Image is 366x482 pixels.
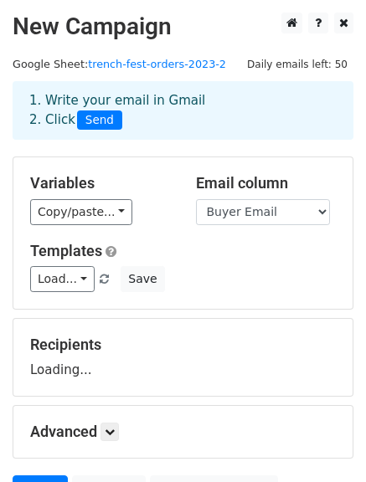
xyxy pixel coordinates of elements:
h5: Variables [30,174,171,192]
a: trench-fest-orders-2023-2 [88,58,226,70]
h2: New Campaign [13,13,353,41]
span: Daily emails left: 50 [241,55,353,74]
a: Daily emails left: 50 [241,58,353,70]
h5: Recipients [30,336,336,354]
a: Templates [30,242,102,259]
h5: Email column [196,174,337,192]
a: Load... [30,266,95,292]
div: 1. Write your email in Gmail 2. Click [17,91,349,130]
button: Save [121,266,164,292]
small: Google Sheet: [13,58,226,70]
span: Send [77,110,122,131]
a: Copy/paste... [30,199,132,225]
div: Loading... [30,336,336,379]
h5: Advanced [30,423,336,441]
